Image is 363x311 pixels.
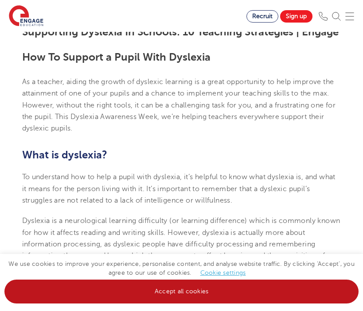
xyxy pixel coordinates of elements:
[280,10,312,23] a: Sign up
[332,12,341,21] img: Search
[252,13,273,19] span: Recruit
[200,269,246,276] a: Cookie settings
[9,5,43,27] img: Engage Education
[345,12,354,21] img: Mobile Menu
[22,51,211,63] b: How To Support a Pupil With Dyslexia
[22,217,340,283] span: Dyslexia is a neurological learning difficulty (or learning difference) which is commonly known f...
[319,12,328,21] img: Phone
[22,173,336,204] span: To understand how to help a pupil with dyslexia, it’s helpful to know what dyslexia is, and what ...
[4,280,359,303] a: Accept all cookies
[22,78,336,132] span: As a teacher, aiding the growth of dyslexic learning is a great opportunity to help improve the a...
[22,26,341,38] h1: Supporting Dyslexia In Schools: 10 Teaching Strategies | Engage
[22,149,107,161] b: What is dyslexia?
[4,261,359,295] span: We use cookies to improve your experience, personalise content, and analyse website traffic. By c...
[246,10,278,23] a: Recruit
